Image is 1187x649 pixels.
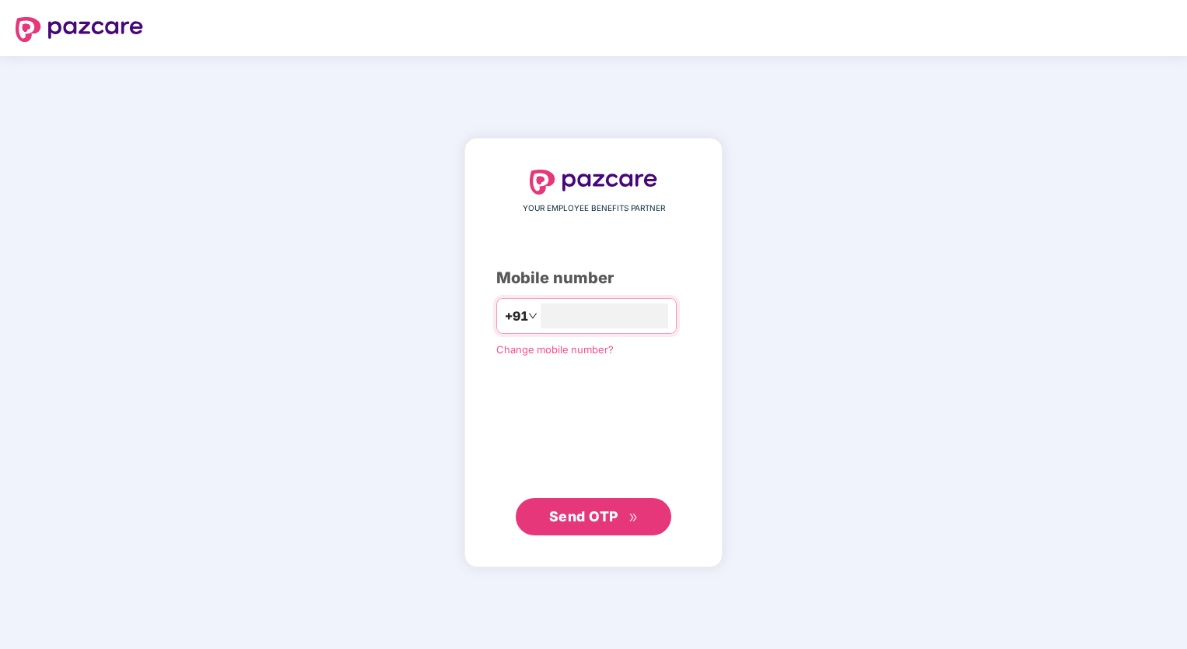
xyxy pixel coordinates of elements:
[549,508,618,524] span: Send OTP
[516,498,671,535] button: Send OTPdouble-right
[496,266,691,290] div: Mobile number
[505,307,528,326] span: +91
[16,17,143,42] img: logo
[496,343,614,356] a: Change mobile number?
[528,311,537,321] span: down
[629,513,639,523] span: double-right
[530,170,657,195] img: logo
[523,202,665,215] span: YOUR EMPLOYEE BENEFITS PARTNER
